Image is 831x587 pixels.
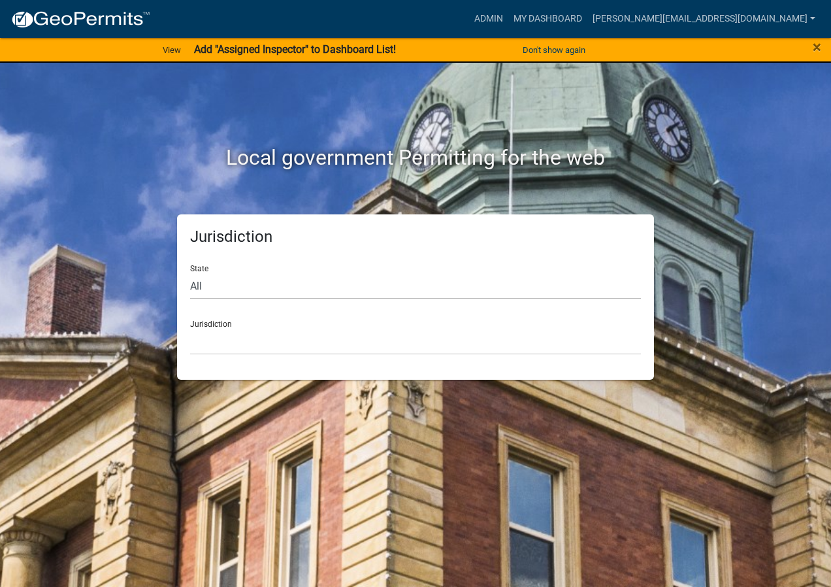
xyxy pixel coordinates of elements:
[587,7,821,31] a: [PERSON_NAME][EMAIL_ADDRESS][DOMAIN_NAME]
[469,7,508,31] a: Admin
[53,145,778,170] h2: Local government Permitting for the web
[194,43,396,56] strong: Add "Assigned Inspector" to Dashboard List!
[813,39,821,55] button: Close
[813,38,821,56] span: ×
[508,7,587,31] a: My Dashboard
[157,39,186,61] a: View
[517,39,591,61] button: Don't show again
[190,227,641,246] h5: Jurisdiction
